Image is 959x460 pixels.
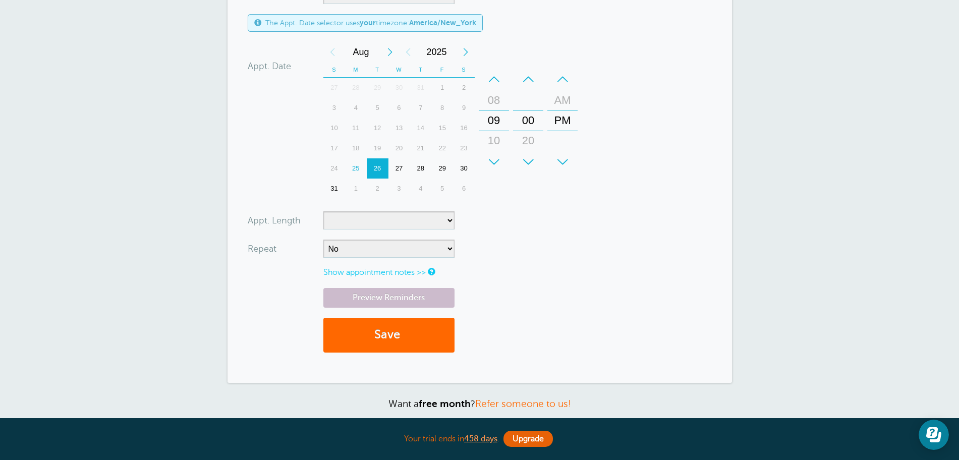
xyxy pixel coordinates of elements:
[345,98,366,118] div: 4
[366,78,388,98] div: 29
[388,158,410,179] div: 27
[345,78,366,98] div: 28
[323,98,345,118] div: 3
[388,138,410,158] div: Wednesday, August 20
[419,398,471,409] strong: free month
[453,158,475,179] div: 30
[388,179,410,199] div: 3
[323,158,345,179] div: 24
[388,118,410,138] div: 13
[431,179,453,199] div: Friday, September 5
[342,42,381,62] span: August
[388,138,410,158] div: 20
[410,138,431,158] div: 21
[323,268,426,277] a: Show appointment notes >>
[366,158,388,179] div: Tuesday, August 26
[345,98,366,118] div: Monday, August 4
[453,138,475,158] div: Saturday, August 23
[409,19,476,27] b: America/New_York
[919,420,949,450] iframe: Resource center
[431,138,453,158] div: Friday, August 22
[453,98,475,118] div: 9
[366,179,388,199] div: 2
[345,138,366,158] div: 18
[431,138,453,158] div: 22
[410,158,431,179] div: Thursday, August 28
[388,98,410,118] div: 6
[388,179,410,199] div: Wednesday, September 3
[550,110,575,131] div: PM
[248,244,276,253] label: Repeat
[366,179,388,199] div: Tuesday, September 2
[388,158,410,179] div: Wednesday, August 27
[453,118,475,138] div: Saturday, August 16
[453,158,475,179] div: Saturday, August 30
[431,158,453,179] div: 29
[453,118,475,138] div: 16
[410,179,431,199] div: 4
[323,118,345,138] div: 10
[388,118,410,138] div: Wednesday, August 13
[410,78,431,98] div: 31
[453,78,475,98] div: 2
[516,131,540,151] div: 20
[265,19,476,27] span: The Appt. Date selector uses timezone:
[323,288,455,308] a: Preview Reminders
[431,78,453,98] div: 1
[323,62,345,78] th: S
[479,69,509,172] div: Hours
[453,78,475,98] div: Saturday, August 2
[457,42,475,62] div: Next Year
[345,158,366,179] div: Today, Monday, August 25
[323,158,345,179] div: Sunday, August 24
[366,98,388,118] div: Tuesday, August 5
[431,158,453,179] div: Friday, August 29
[323,138,345,158] div: 17
[323,318,455,353] button: Save
[516,110,540,131] div: 00
[345,158,366,179] div: 25
[482,131,506,151] div: 10
[431,98,453,118] div: 8
[431,179,453,199] div: 5
[366,62,388,78] th: T
[248,62,291,71] label: Appt. Date
[550,90,575,110] div: AM
[482,90,506,110] div: 08
[366,98,388,118] div: 5
[345,138,366,158] div: Monday, August 18
[345,78,366,98] div: Monday, July 28
[388,62,410,78] th: W
[431,78,453,98] div: Friday, August 1
[323,179,345,199] div: Sunday, August 31
[410,62,431,78] th: T
[410,118,431,138] div: 14
[410,78,431,98] div: Thursday, July 31
[388,78,410,98] div: 30
[410,138,431,158] div: Thursday, August 21
[513,69,543,172] div: Minutes
[345,118,366,138] div: 11
[366,118,388,138] div: Tuesday, August 12
[475,398,571,409] a: Refer someone to us!
[431,98,453,118] div: Friday, August 8
[345,179,366,199] div: Monday, September 1
[410,179,431,199] div: Thursday, September 4
[482,110,506,131] div: 09
[323,78,345,98] div: Sunday, July 27
[345,62,366,78] th: M
[431,118,453,138] div: Friday, August 15
[345,118,366,138] div: Monday, August 11
[248,216,301,225] label: Appt. Length
[503,431,553,447] a: Upgrade
[453,179,475,199] div: 6
[366,78,388,98] div: Tuesday, July 29
[323,118,345,138] div: Sunday, August 10
[516,151,540,171] div: 40
[464,434,497,443] a: 458 days
[381,42,399,62] div: Next Month
[323,98,345,118] div: Sunday, August 3
[428,268,434,275] a: Notes are for internal use only, and are not visible to your clients.
[228,398,732,410] p: Want a ?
